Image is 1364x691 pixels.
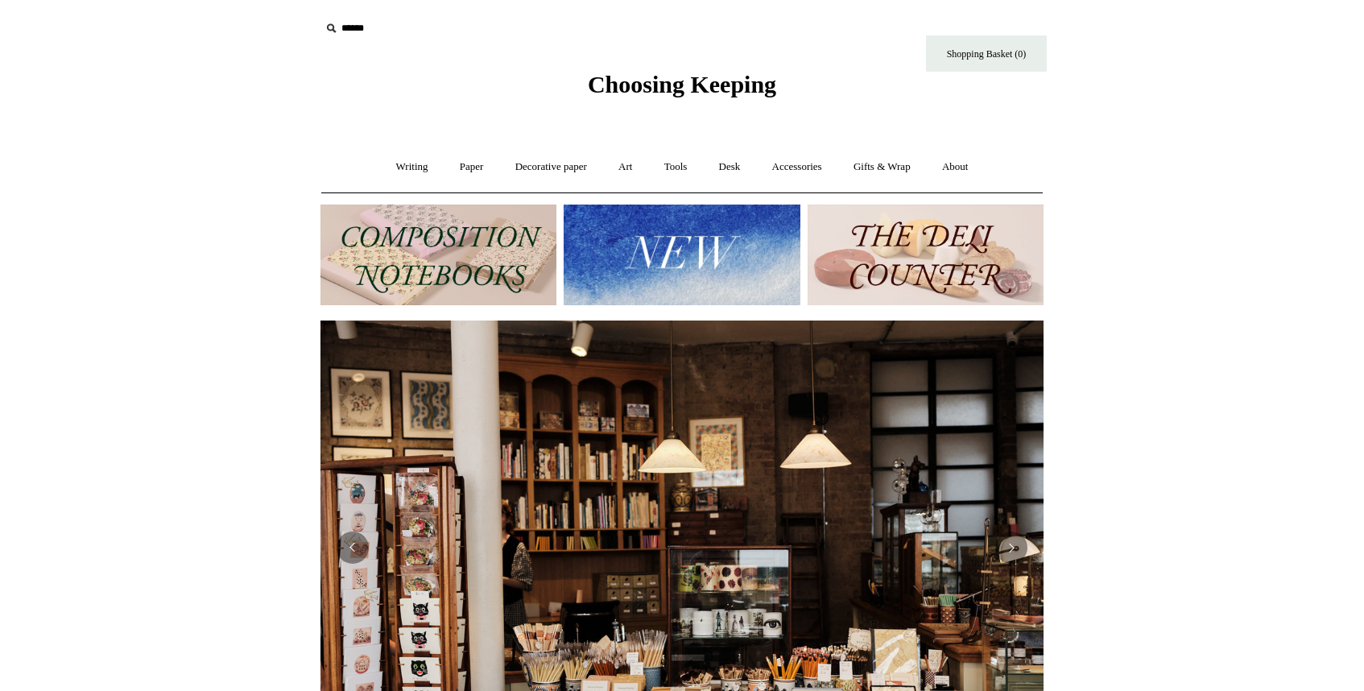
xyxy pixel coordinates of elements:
[928,146,983,188] a: About
[758,146,837,188] a: Accessories
[995,532,1027,564] button: Next
[501,146,601,188] a: Decorative paper
[808,205,1044,305] img: The Deli Counter
[839,146,925,188] a: Gifts & Wrap
[320,205,556,305] img: 202302 Composition ledgers.jpg__PID:69722ee6-fa44-49dd-a067-31375e5d54ec
[588,84,776,95] a: Choosing Keeping
[588,71,776,97] span: Choosing Keeping
[926,35,1047,72] a: Shopping Basket (0)
[382,146,443,188] a: Writing
[604,146,647,188] a: Art
[337,532,369,564] button: Previous
[564,205,800,305] img: New.jpg__PID:f73bdf93-380a-4a35-bcfe-7823039498e1
[445,146,498,188] a: Paper
[705,146,755,188] a: Desk
[650,146,702,188] a: Tools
